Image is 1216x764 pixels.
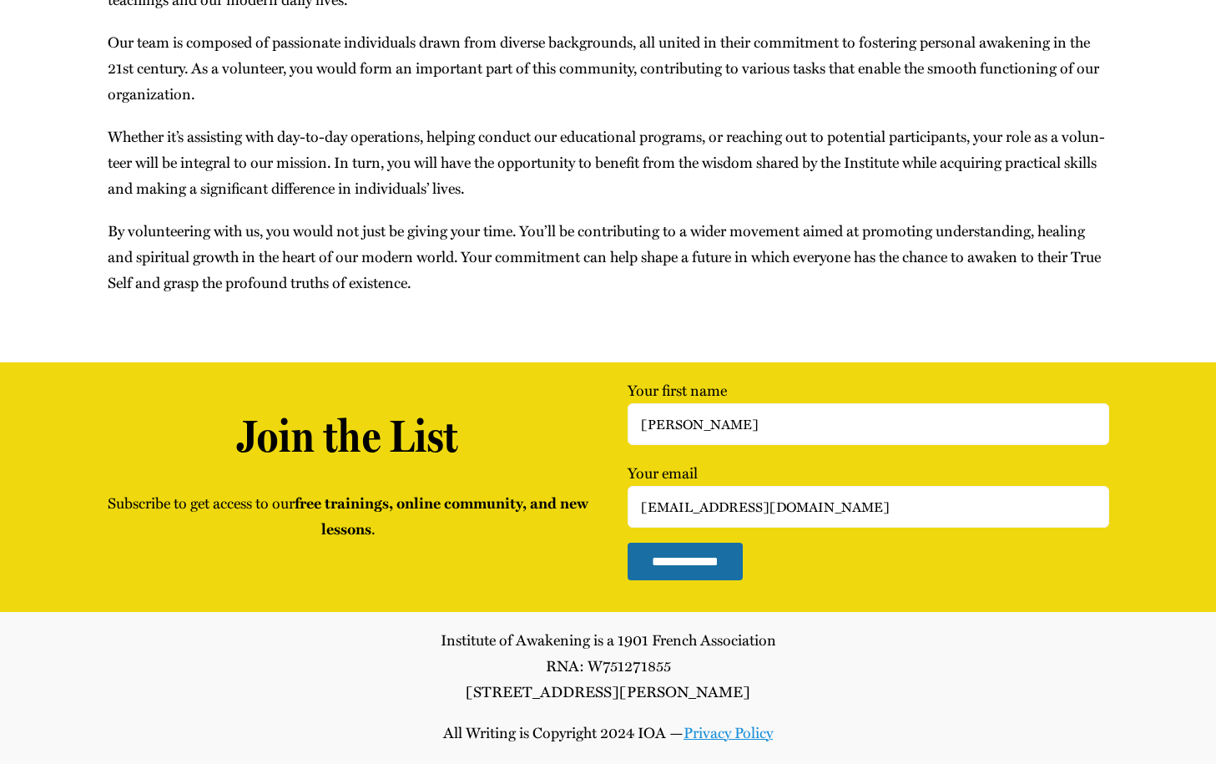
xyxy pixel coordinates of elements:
p: Insti­tute of Awak­en­ing is a 1901 French Association RNA: W751271855 [STREET_ADDRESS][PERSON_NAME] [107,627,1108,705]
input: Your email [628,486,1108,528]
p: Whether it’s assist­ing with day-to-day oper­a­tions, help­ing con­duct our edu­ca­tion­al pro­gr... [108,124,1109,201]
strong: free train­ings, online com­mu­ni­ty, and new lessons [295,492,588,539]
p: Our team is com­posed of pas­sion­ate indi­vid­u­als drawn from diverse back­grounds, all unit­ed... [108,29,1109,107]
a: Pri­va­cy Policy [684,721,773,743]
label: Your first name [628,379,1108,433]
form: Contact form [628,377,1108,580]
p: All Writ­ing is Copy­right 2024 IOA — [107,720,1108,746]
h2: Join the List [107,409,588,463]
label: Your email [628,462,1108,515]
input: Your first name [628,403,1108,445]
p: By vol­un­teer­ing with us, you would not just be giv­ing your time. You’ll be con­tribut­ing to ... [108,218,1109,296]
p: Sub­scribe to get access to our . [107,490,588,542]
